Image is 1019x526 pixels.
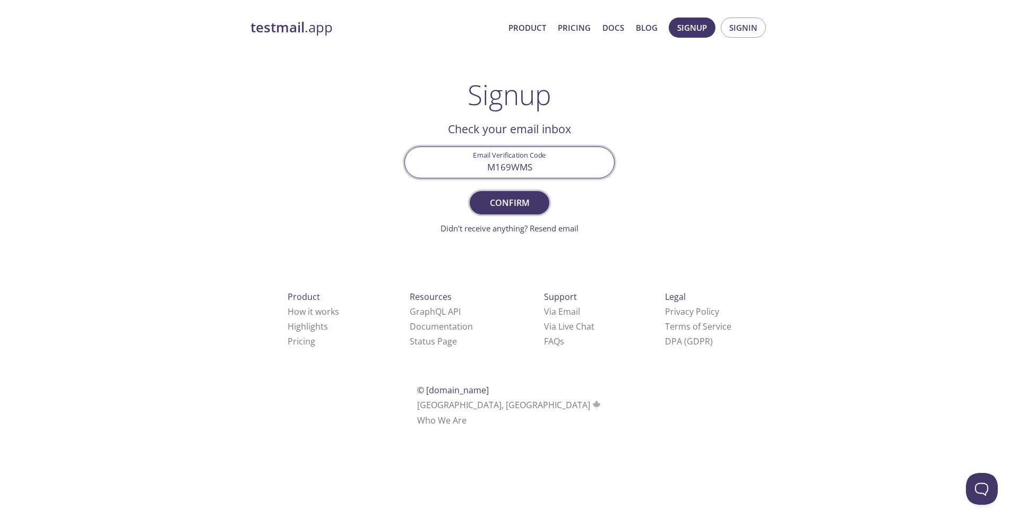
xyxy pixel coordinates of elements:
span: Confirm [481,195,538,210]
a: Product [508,21,546,35]
a: GraphQL API [410,306,461,317]
span: Support [544,291,577,303]
a: Blog [636,21,658,35]
span: Signin [729,21,757,35]
span: s [560,335,564,347]
a: testmail.app [251,19,500,37]
button: Confirm [470,191,549,214]
a: Docs [602,21,624,35]
a: DPA (GDPR) [665,335,713,347]
button: Signup [669,18,715,38]
span: Resources [410,291,452,303]
span: [GEOGRAPHIC_DATA], [GEOGRAPHIC_DATA] [417,399,602,411]
span: © [DOMAIN_NAME] [417,384,489,396]
a: Via Live Chat [544,321,594,332]
span: Product [288,291,320,303]
strong: testmail [251,18,305,37]
a: Pricing [288,335,315,347]
a: Privacy Policy [665,306,719,317]
span: Legal [665,291,686,303]
button: Signin [721,18,766,38]
span: Signup [677,21,707,35]
a: Terms of Service [665,321,731,332]
a: Status Page [410,335,457,347]
a: FAQ [544,335,564,347]
a: Highlights [288,321,328,332]
a: Documentation [410,321,473,332]
a: Pricing [558,21,591,35]
h2: Check your email inbox [404,120,615,138]
a: Didn't receive anything? Resend email [441,223,578,234]
a: Via Email [544,306,580,317]
h1: Signup [468,79,551,110]
iframe: Help Scout Beacon - Open [966,473,998,505]
a: Who We Are [417,415,467,426]
a: How it works [288,306,339,317]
